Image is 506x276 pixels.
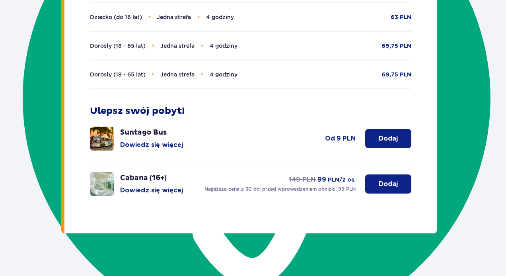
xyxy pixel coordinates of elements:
[120,173,167,183] p: Cabana (16+)
[337,134,341,143] p: 9
[90,14,142,20] span: Dziecko (do 16 lat)
[391,14,411,22] p: 63 PLN
[343,134,356,143] p: PLN
[206,14,234,20] span: 4 godziny
[160,71,195,78] span: Jedna strefa
[120,141,183,149] button: Dowiedz się więcej
[90,43,146,49] span: Dorosły (18 - 65 lat)
[201,70,203,78] span: •
[152,70,154,78] span: •
[379,134,398,143] p: Dodaj
[317,175,326,184] p: 99
[289,175,316,184] p: 149 PLN
[90,127,114,151] img: attraction
[157,14,191,20] span: Jedna strefa
[210,71,237,78] span: 4 godziny
[365,174,411,194] button: Dodaj
[381,42,411,50] p: 69,75 PLN
[197,13,200,21] span: •
[204,186,356,193] p: Najniższa cena z 30 dni przed wprowadzeniem obniżki: 99 PLN
[201,42,203,50] span: •
[90,71,146,78] span: Dorosły (18 - 65 lat)
[120,186,183,195] button: Dowiedz się więcej
[90,172,114,196] img: attraction
[328,176,356,184] p: PLN /2 os.
[90,105,185,117] p: Ulepsz swój pobyt!
[379,180,398,188] p: Dodaj
[148,13,151,21] span: •
[381,71,411,79] p: 69,75 PLN
[160,43,195,49] span: Jedna strefa
[325,134,335,143] p: od
[120,128,167,137] p: Suntago Bus
[152,42,154,50] span: •
[365,129,411,148] button: Dodaj
[210,43,237,49] span: 4 godziny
